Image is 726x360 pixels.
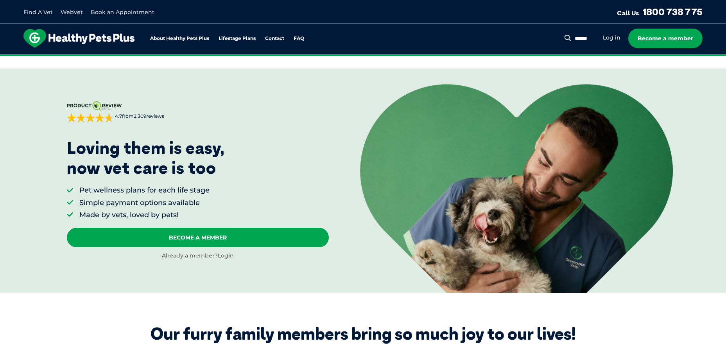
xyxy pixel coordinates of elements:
[218,252,234,259] a: Login
[67,228,329,247] a: Become A Member
[114,113,164,120] span: from
[79,185,210,195] li: Pet wellness plans for each life stage
[79,210,210,220] li: Made by vets, loved by pets!
[360,84,673,292] img: <p>Loving them is easy, <br /> now vet care is too</p>
[67,113,114,122] div: 4.7 out of 5 stars
[67,252,329,260] div: Already a member?
[134,113,164,119] span: 2,309 reviews
[115,113,122,119] strong: 4.7
[67,138,225,178] p: Loving them is easy, now vet care is too
[79,198,210,208] li: Simple payment options available
[67,101,329,122] a: 4.7from2,309reviews
[151,324,575,344] div: Our furry family members bring so much joy to our lives!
